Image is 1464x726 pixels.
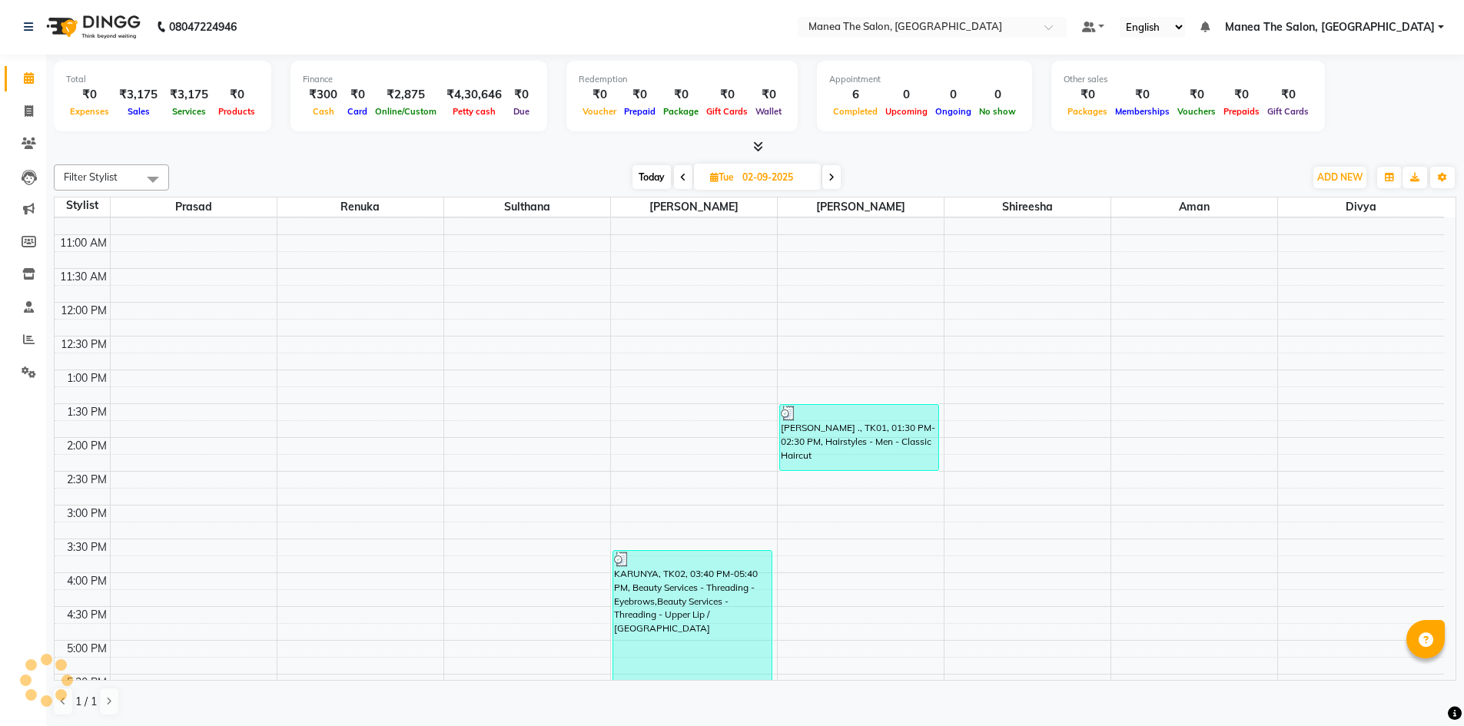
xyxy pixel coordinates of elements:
[75,694,97,710] span: 1 / 1
[124,106,154,117] span: Sales
[1174,106,1220,117] span: Vouchers
[64,675,110,691] div: 5:30 PM
[303,73,535,86] div: Finance
[975,86,1020,104] div: 0
[778,197,944,217] span: [PERSON_NAME]
[1313,167,1366,188] button: ADD NEW
[66,106,113,117] span: Expenses
[510,106,533,117] span: Due
[371,106,440,117] span: Online/Custom
[64,573,110,589] div: 4:00 PM
[64,539,110,555] div: 3:30 PM
[277,197,443,217] span: Renuka
[64,404,110,420] div: 1:30 PM
[344,86,371,104] div: ₹0
[309,106,338,117] span: Cash
[944,197,1110,217] span: shireesha
[611,197,777,217] span: [PERSON_NAME]
[57,269,110,285] div: 11:30 AM
[706,171,738,183] span: Tue
[620,86,659,104] div: ₹0
[64,171,118,183] span: Filter Stylist
[829,73,1020,86] div: Appointment
[449,106,500,117] span: Petty cash
[931,86,975,104] div: 0
[613,551,772,684] div: KARUNYA, TK02, 03:40 PM-05:40 PM, Beauty Services - Threading - Eyebrows,Beauty Services - Thread...
[881,86,931,104] div: 0
[579,73,785,86] div: Redemption
[1111,106,1174,117] span: Memberships
[931,106,975,117] span: Ongoing
[1317,171,1363,183] span: ADD NEW
[881,106,931,117] span: Upcoming
[371,86,440,104] div: ₹2,875
[214,106,259,117] span: Products
[1278,197,1445,217] span: Divya
[1225,19,1435,35] span: Manea The Salon, [GEOGRAPHIC_DATA]
[1220,106,1263,117] span: Prepaids
[303,86,344,104] div: ₹300
[579,106,620,117] span: Voucher
[169,5,237,48] b: 08047224946
[164,86,214,104] div: ₹3,175
[113,86,164,104] div: ₹3,175
[64,641,110,657] div: 5:00 PM
[620,106,659,117] span: Prepaid
[1111,197,1277,217] span: aman
[659,86,702,104] div: ₹0
[57,235,110,251] div: 11:00 AM
[64,472,110,488] div: 2:30 PM
[1064,106,1111,117] span: Packages
[1220,86,1263,104] div: ₹0
[829,86,881,104] div: 6
[702,86,752,104] div: ₹0
[780,405,939,470] div: [PERSON_NAME] ., TK01, 01:30 PM-02:30 PM, Hairstyles - Men - Classic Haircut
[440,86,508,104] div: ₹4,30,646
[58,336,110,353] div: 12:30 PM
[344,106,371,117] span: Card
[579,86,620,104] div: ₹0
[829,106,881,117] span: Completed
[64,370,110,386] div: 1:00 PM
[752,86,785,104] div: ₹0
[58,303,110,319] div: 12:00 PM
[738,166,815,189] input: 2025-09-02
[1064,73,1313,86] div: Other sales
[702,106,752,117] span: Gift Cards
[1263,86,1313,104] div: ₹0
[508,86,535,104] div: ₹0
[752,106,785,117] span: Wallet
[1064,86,1111,104] div: ₹0
[444,197,610,217] span: Sulthana
[39,5,144,48] img: logo
[214,86,259,104] div: ₹0
[64,438,110,454] div: 2:00 PM
[1111,86,1174,104] div: ₹0
[659,106,702,117] span: Package
[55,197,110,214] div: Stylist
[632,165,671,189] span: Today
[111,197,277,217] span: Prasad
[64,607,110,623] div: 4:30 PM
[64,506,110,522] div: 3:00 PM
[1263,106,1313,117] span: Gift Cards
[66,86,113,104] div: ₹0
[975,106,1020,117] span: No show
[66,73,259,86] div: Total
[1174,86,1220,104] div: ₹0
[168,106,210,117] span: Services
